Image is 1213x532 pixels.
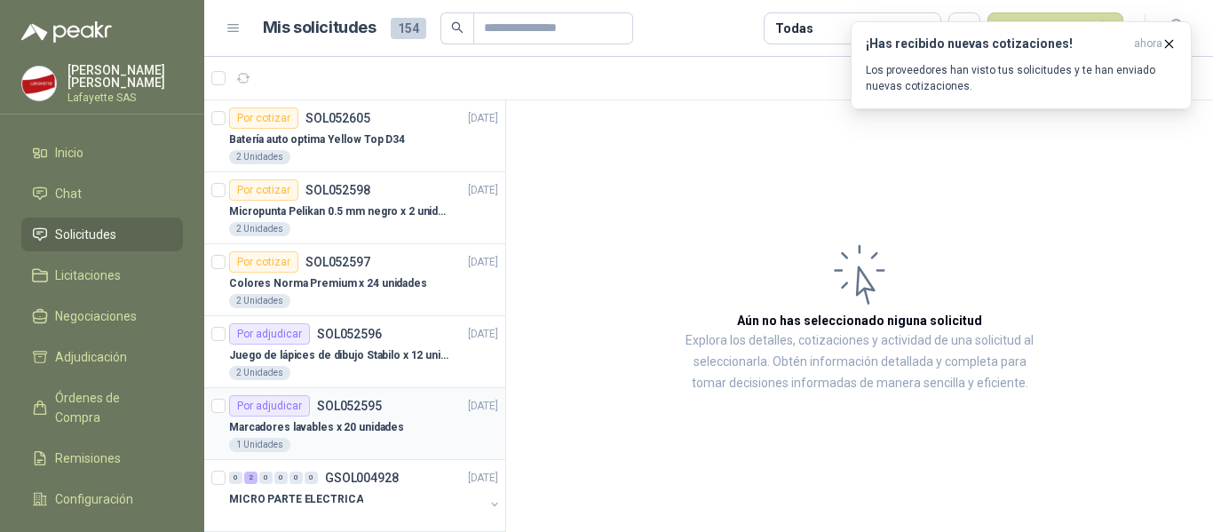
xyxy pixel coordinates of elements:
[55,306,137,326] span: Negociaciones
[305,472,318,484] div: 0
[229,472,242,484] div: 0
[229,294,290,308] div: 2 Unidades
[866,62,1177,94] p: Los proveedores han visto tus solicitudes y te han enviado nuevas cotizaciones.
[229,395,310,417] div: Por adjudicar
[21,340,183,374] a: Adjudicación
[229,419,404,436] p: Marcadores lavables x 20 unidades
[21,177,183,210] a: Chat
[55,266,121,285] span: Licitaciones
[229,275,427,292] p: Colores Norma Premium x 24 unidades
[55,388,166,427] span: Órdenes de Compra
[317,400,382,412] p: SOL052595
[21,136,183,170] a: Inicio
[21,299,183,333] a: Negociaciones
[451,21,464,34] span: search
[684,330,1035,394] p: Explora los detalles, cotizaciones y actividad de una solicitud al seleccionarla. Obtén informaci...
[229,467,502,524] a: 0 2 0 0 0 0 GSOL004928[DATE] MICRO PARTE ELECTRICA
[21,441,183,475] a: Remisiones
[55,143,83,163] span: Inicio
[305,256,370,268] p: SOL052597
[468,326,498,343] p: [DATE]
[263,15,377,41] h1: Mis solicitudes
[55,489,133,509] span: Configuración
[204,388,505,460] a: Por adjudicarSOL052595[DATE] Marcadores lavables x 20 unidades1 Unidades
[775,19,813,38] div: Todas
[274,472,288,484] div: 0
[229,491,363,508] p: MICRO PARTE ELECTRICA
[259,472,273,484] div: 0
[468,182,498,199] p: [DATE]
[204,100,505,172] a: Por cotizarSOL052605[DATE] Batería auto optima Yellow Top D342 Unidades
[229,107,298,129] div: Por cotizar
[229,251,298,273] div: Por cotizar
[229,179,298,201] div: Por cotizar
[204,244,505,316] a: Por cotizarSOL052597[DATE] Colores Norma Premium x 24 unidades2 Unidades
[21,21,112,43] img: Logo peakr
[305,184,370,196] p: SOL052598
[325,472,399,484] p: GSOL004928
[851,21,1192,109] button: ¡Has recibido nuevas cotizaciones!ahora Los proveedores han visto tus solicitudes y te han enviad...
[1134,36,1162,52] span: ahora
[229,203,450,220] p: Micropunta Pelikan 0.5 mm negro x 2 unidades
[67,92,183,103] p: Lafayette SAS
[67,64,183,89] p: [PERSON_NAME] [PERSON_NAME]
[866,36,1127,52] h3: ¡Has recibido nuevas cotizaciones!
[204,172,505,244] a: Por cotizarSOL052598[DATE] Micropunta Pelikan 0.5 mm negro x 2 unidades2 Unidades
[737,311,982,330] h3: Aún no has seleccionado niguna solicitud
[21,381,183,434] a: Órdenes de Compra
[987,12,1123,44] button: Nueva solicitud
[21,482,183,516] a: Configuración
[22,67,56,100] img: Company Logo
[244,472,258,484] div: 2
[468,254,498,271] p: [DATE]
[21,218,183,251] a: Solicitudes
[55,347,127,367] span: Adjudicación
[468,398,498,415] p: [DATE]
[229,323,310,345] div: Por adjudicar
[468,470,498,487] p: [DATE]
[229,438,290,452] div: 1 Unidades
[229,131,405,148] p: Batería auto optima Yellow Top D34
[229,347,450,364] p: Juego de lápices de dibujo Stabilo x 12 unidades
[289,472,303,484] div: 0
[468,110,498,127] p: [DATE]
[317,328,382,340] p: SOL052596
[229,222,290,236] div: 2 Unidades
[55,184,82,203] span: Chat
[229,150,290,164] div: 2 Unidades
[305,112,370,124] p: SOL052605
[391,18,426,39] span: 154
[21,258,183,292] a: Licitaciones
[55,225,116,244] span: Solicitudes
[204,316,505,388] a: Por adjudicarSOL052596[DATE] Juego de lápices de dibujo Stabilo x 12 unidades2 Unidades
[55,449,121,468] span: Remisiones
[229,366,290,380] div: 2 Unidades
